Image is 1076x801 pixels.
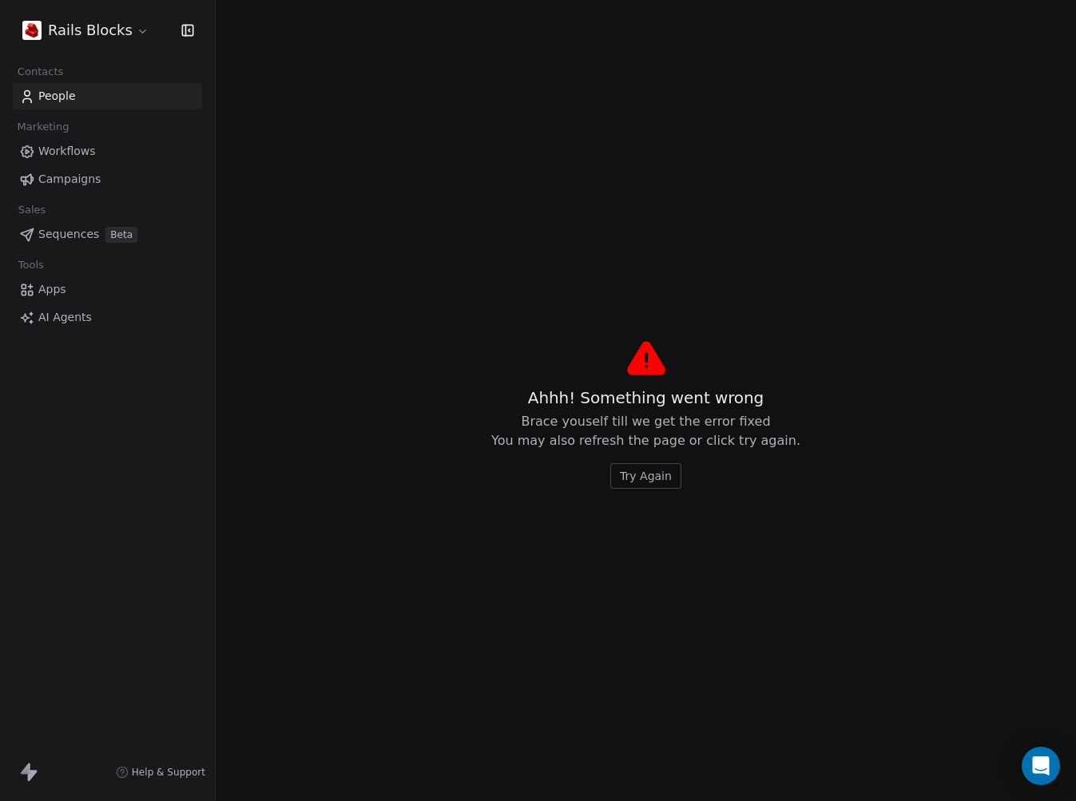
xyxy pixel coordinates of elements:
[38,309,92,326] span: AI Agents
[38,226,99,243] span: Sequences
[38,88,76,105] span: People
[11,198,53,222] span: Sales
[48,20,133,41] span: Rails Blocks
[13,221,202,248] a: SequencesBeta
[528,387,764,409] span: Ahhh! Something went wrong
[22,21,42,40] img: rails-blocks-logo.png
[13,138,202,165] a: Workflows
[116,766,205,779] a: Help & Support
[13,166,202,192] a: Campaigns
[610,463,681,489] button: Try Again
[13,276,202,303] a: Apps
[38,171,101,188] span: Campaigns
[1022,747,1060,785] div: Open Intercom Messenger
[10,60,70,84] span: Contacts
[11,253,50,277] span: Tools
[19,17,153,44] button: Rails Blocks
[38,143,96,160] span: Workflows
[491,412,800,450] span: Brace youself till we get the error fixed You may also refresh the page or click try again.
[10,115,76,139] span: Marketing
[38,281,66,298] span: Apps
[105,227,137,243] span: Beta
[132,766,205,779] span: Help & Support
[13,304,202,331] a: AI Agents
[13,83,202,109] a: People
[620,468,672,484] span: Try Again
